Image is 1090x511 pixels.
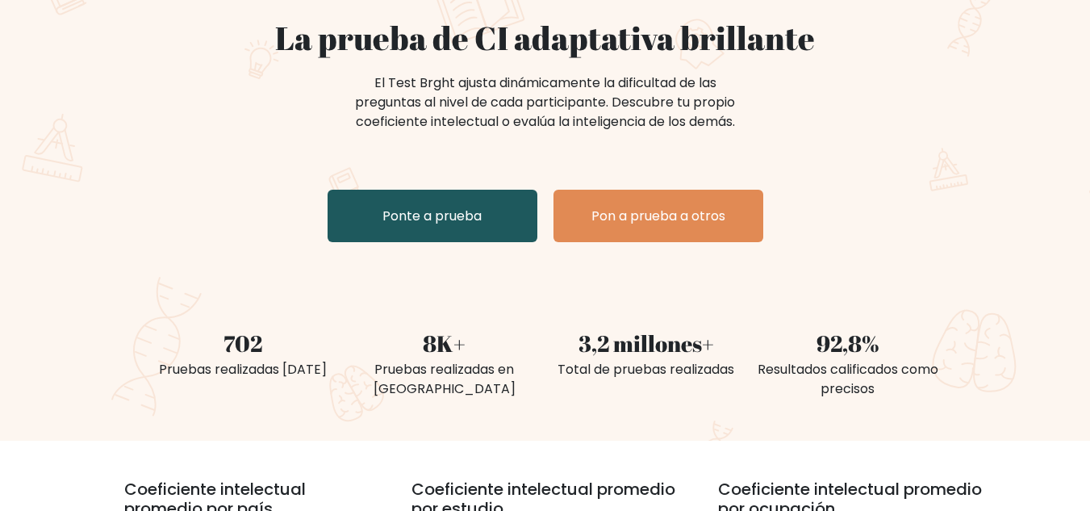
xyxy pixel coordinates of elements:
font: El Test Brght ajusta dinámicamente la dificultad de las preguntas al nivel de cada participante. ... [355,73,735,131]
font: La prueba de CI adaptativa brillante [275,16,815,60]
font: Pon a prueba a otros [591,207,725,225]
font: Pruebas realizadas [DATE] [159,360,327,379]
font: Total de pruebas realizadas [558,360,734,379]
font: Pruebas realizadas en [GEOGRAPHIC_DATA] [374,360,516,398]
font: 3,2 millones+ [578,328,714,358]
a: Pon a prueba a otros [553,190,763,242]
font: Ponte a prueba [382,207,482,225]
a: Ponte a prueba [328,190,537,242]
font: Resultados calificados como precisos [758,360,938,398]
font: 8K+ [423,328,466,358]
font: 702 [223,328,262,358]
font: 92,8% [816,328,879,358]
